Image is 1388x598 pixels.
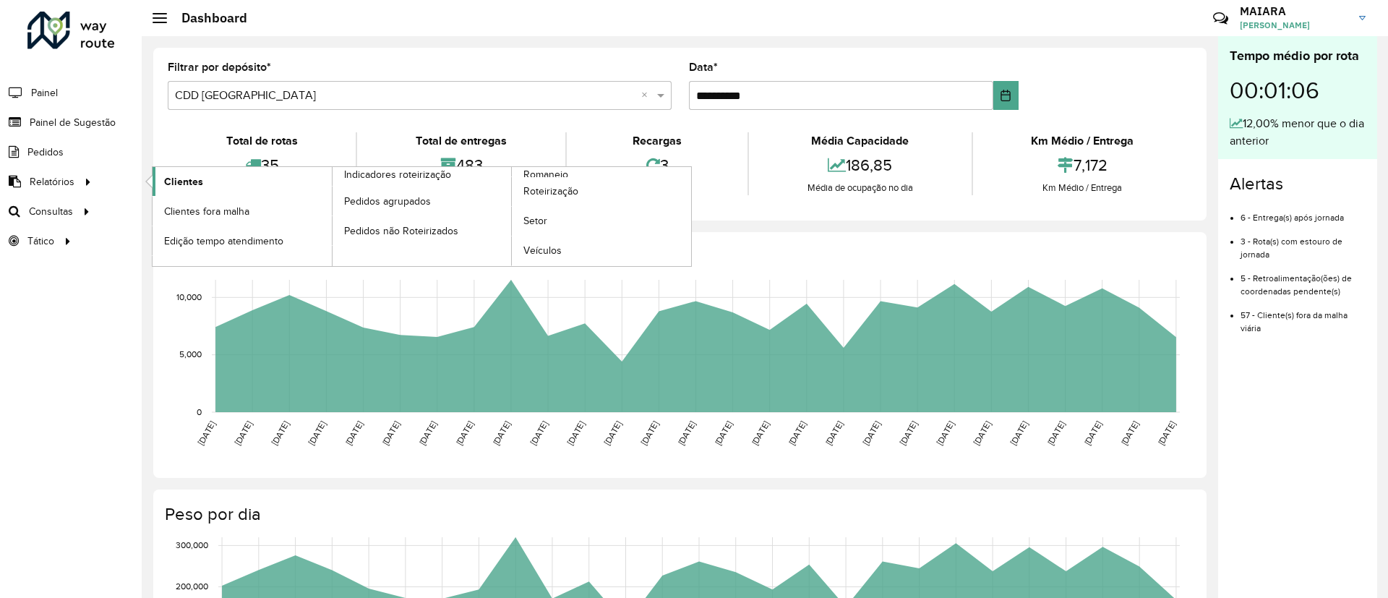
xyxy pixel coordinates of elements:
span: Edição tempo atendimento [164,234,283,249]
span: Romaneio [523,167,568,182]
label: Data [689,59,718,76]
div: Recargas [570,132,744,150]
div: Total de rotas [171,132,352,150]
label: Filtrar por depósito [168,59,271,76]
text: [DATE] [639,419,660,447]
span: [PERSON_NAME] [1240,19,1348,32]
span: Veículos [523,243,562,258]
text: [DATE] [417,419,438,447]
div: 35 [171,150,352,181]
li: 5 - Retroalimentação(ões) de coordenadas pendente(s) [1241,261,1366,298]
div: 186,85 [753,150,967,181]
a: Edição tempo atendimento [153,226,332,255]
text: [DATE] [602,419,623,447]
text: [DATE] [491,419,512,447]
h2: Dashboard [167,10,247,26]
text: [DATE] [972,419,993,447]
div: 7,172 [977,150,1188,181]
span: Pedidos não Roteirizados [344,223,458,239]
span: Painel [31,85,58,101]
text: [DATE] [233,419,254,447]
text: 10,000 [176,292,202,302]
text: [DATE] [1045,419,1066,447]
text: [DATE] [380,419,401,447]
span: Painel de Sugestão [30,115,116,130]
text: 5,000 [179,350,202,359]
text: [DATE] [823,419,844,447]
div: Total de entregas [361,132,561,150]
text: [DATE] [1082,419,1103,447]
text: [DATE] [787,419,807,447]
span: Tático [27,234,54,249]
a: Clientes [153,167,332,196]
text: [DATE] [270,419,291,447]
div: Média Capacidade [753,132,967,150]
text: [DATE] [713,419,734,447]
a: Veículos [512,236,691,265]
a: Pedidos não Roteirizados [333,216,512,245]
text: [DATE] [454,419,475,447]
a: Pedidos agrupados [333,187,512,215]
span: Roteirização [523,184,578,199]
text: [DATE] [750,419,771,447]
a: Romaneio [333,167,692,266]
text: [DATE] [565,419,586,447]
div: 00:01:06 [1230,66,1366,115]
text: [DATE] [1119,419,1140,447]
a: Clientes fora malha [153,197,332,226]
span: Clientes fora malha [164,204,249,219]
div: 12,00% menor que o dia anterior [1230,115,1366,150]
a: Indicadores roteirização [153,167,512,266]
text: [DATE] [1156,419,1177,447]
text: [DATE] [528,419,549,447]
div: Km Médio / Entrega [977,181,1188,195]
button: Choose Date [993,81,1019,110]
text: [DATE] [935,419,956,447]
span: Pedidos agrupados [344,194,431,209]
li: 3 - Rota(s) com estouro de jornada [1241,224,1366,261]
span: Pedidos [27,145,64,160]
text: [DATE] [898,419,919,447]
span: Indicadores roteirização [344,167,451,182]
text: [DATE] [676,419,697,447]
div: 483 [361,150,561,181]
a: Setor [512,207,691,236]
h4: Alertas [1230,174,1366,195]
h3: MAIARA [1240,4,1348,18]
div: Média de ocupação no dia [753,181,967,195]
text: [DATE] [861,419,882,447]
li: 6 - Entrega(s) após jornada [1241,200,1366,224]
text: [DATE] [343,419,364,447]
text: 200,000 [176,582,208,591]
div: Tempo médio por rota [1230,46,1366,66]
text: 300,000 [176,541,208,550]
span: Clear all [641,87,654,104]
text: [DATE] [307,419,327,447]
li: 57 - Cliente(s) fora da malha viária [1241,298,1366,335]
span: Clientes [164,174,203,189]
span: Consultas [29,204,73,219]
text: [DATE] [1008,419,1029,447]
h4: Peso por dia [165,504,1192,525]
span: Relatórios [30,174,74,189]
a: Roteirização [512,177,691,206]
span: Setor [523,213,547,228]
text: [DATE] [196,419,217,447]
div: Km Médio / Entrega [977,132,1188,150]
text: 0 [197,407,202,417]
a: Contato Rápido [1205,3,1236,34]
div: 3 [570,150,744,181]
